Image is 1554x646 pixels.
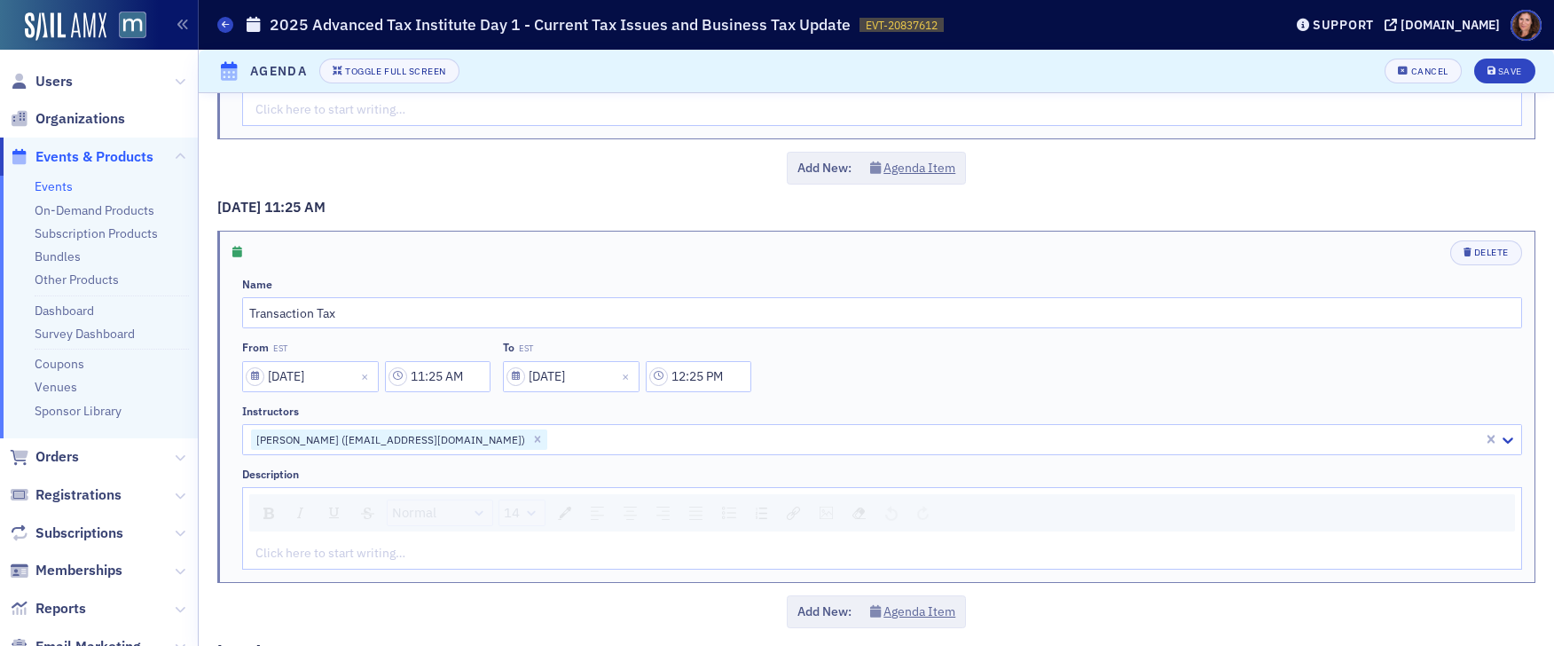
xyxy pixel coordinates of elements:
[503,341,514,354] div: To
[242,487,1522,570] div: rdw-wrapper
[35,447,79,467] span: Orders
[270,14,851,35] h1: 2025 Advanced Tax Institute Day 1 - Current Tax Issues and Business Tax Update
[384,500,496,526] div: rdw-block-control
[911,500,935,525] div: Redo
[1385,59,1461,83] button: Cancel
[10,561,122,580] a: Memberships
[781,500,806,525] div: Link
[616,361,640,392] button: Close
[35,326,135,342] a: Survey Dashboard
[1474,248,1509,257] div: Delete
[1474,59,1535,83] button: Save
[10,524,123,543] a: Subscriptions
[25,12,106,41] img: SailAMX
[875,500,938,526] div: rdw-history-control
[321,500,348,525] div: Underline
[548,500,581,526] div: rdw-color-picker
[264,198,326,216] span: 11:25 AM
[504,503,520,524] span: 14
[345,67,445,76] div: Toggle Full Screen
[242,341,269,354] div: From
[35,272,119,288] a: Other Products
[35,225,158,241] a: Subscription Products
[355,361,379,392] button: Close
[797,603,852,621] span: Add New:
[528,429,547,451] div: Remove Adam Zarren (azarren@zarrenlawgroup.com)
[585,500,610,525] div: Left
[10,109,125,129] a: Organizations
[385,361,491,392] input: 00:00 AM
[35,561,122,580] span: Memberships
[1401,17,1500,33] div: [DOMAIN_NAME]
[35,379,77,395] a: Venues
[1511,10,1542,41] span: Profile
[10,599,86,618] a: Reports
[217,198,264,216] span: [DATE]
[813,500,839,525] div: Image
[106,12,146,42] a: View Homepage
[35,178,73,194] a: Events
[10,147,153,167] a: Events & Products
[498,500,545,526] div: rdw-dropdown
[35,248,81,264] a: Bundles
[35,599,86,618] span: Reports
[496,500,548,526] div: rdw-font-size-control
[10,447,79,467] a: Orders
[249,494,1515,532] div: rdw-toolbar
[617,500,643,525] div: Center
[319,59,459,83] button: Toggle Full Screen
[387,500,493,526] div: rdw-dropdown
[388,500,492,525] a: Block Type
[35,72,73,91] span: Users
[1450,240,1522,265] button: Delete
[646,361,751,392] input: 00:00 AM
[581,500,712,526] div: rdw-textalign-control
[797,159,852,177] span: Add New:
[119,12,146,39] img: SailAMX
[1498,67,1522,76] div: Save
[256,100,1509,119] div: rdw-editor
[254,500,384,526] div: rdw-inline-control
[287,500,314,525] div: Italic
[355,501,381,525] div: Strikethrough
[35,109,125,129] span: Organizations
[35,403,122,419] a: Sponsor Library
[716,500,742,525] div: Unordered
[879,500,904,525] div: Undo
[242,468,299,481] div: Description
[846,500,872,525] div: Remove
[503,361,640,392] input: MM/DD/YYYY
[257,501,280,525] div: Bold
[242,278,272,291] div: Name
[35,147,153,167] span: Events & Products
[750,501,773,525] div: Ordered
[866,18,938,33] span: EVT-20837612
[712,500,777,526] div: rdw-list-control
[870,603,956,621] button: Agenda Item
[777,500,810,526] div: rdw-link-control
[35,524,123,543] span: Subscriptions
[35,485,122,505] span: Registrations
[683,500,709,525] div: Justify
[256,544,1509,563] div: rdw-editor
[392,503,436,524] span: Normal
[10,72,73,91] a: Users
[1385,19,1506,31] button: [DOMAIN_NAME]
[250,62,307,81] h4: Agenda
[519,343,533,354] span: EST
[1313,17,1374,33] div: Support
[35,303,94,319] a: Dashboard
[843,500,875,526] div: rdw-remove-control
[650,500,676,525] div: Right
[1411,67,1448,76] div: Cancel
[273,343,287,354] span: EST
[35,202,154,218] a: On-Demand Products
[499,500,545,525] a: Font Size
[870,159,956,177] button: Agenda Item
[242,405,299,418] div: Instructors
[10,485,122,505] a: Registrations
[242,361,379,392] input: MM/DD/YYYY
[251,429,528,451] div: [PERSON_NAME] ([EMAIL_ADDRESS][DOMAIN_NAME])
[35,356,84,372] a: Coupons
